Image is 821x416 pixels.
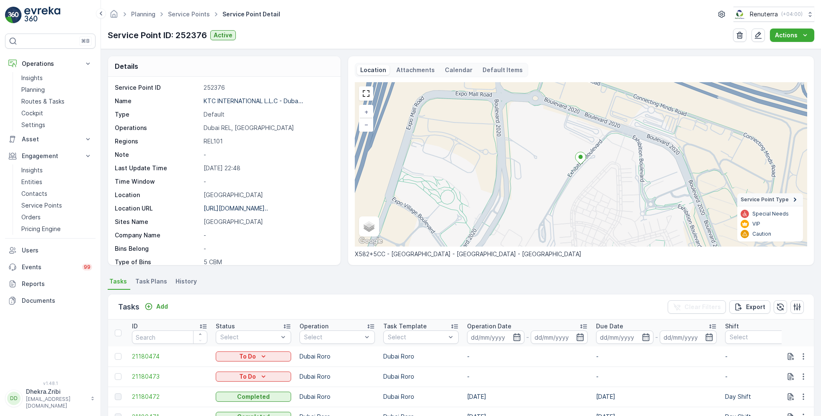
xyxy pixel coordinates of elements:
p: Reports [22,280,92,288]
p: Planning [21,86,45,94]
span: 21180473 [132,372,207,381]
a: Orders [18,211,96,223]
div: Toggle Row Selected [115,373,121,380]
p: Location URL [115,204,200,213]
a: Homepage [109,13,119,20]
button: Engagement [5,148,96,164]
td: [DATE] [463,387,592,407]
button: Clear Filters [668,300,726,314]
p: Settings [21,121,45,129]
p: Active [214,31,232,39]
a: 21180472 [132,393,207,401]
img: logo_light-DOdMpM7g.png [24,7,60,23]
span: + [364,108,368,115]
td: - [463,346,592,367]
p: Export [746,303,765,311]
p: Operations [22,60,79,68]
a: Zoom Out [360,118,372,131]
td: [DATE] [592,387,721,407]
p: Completed [237,393,270,401]
td: Dubai Roro [295,367,379,387]
p: Documents [22,296,92,305]
a: Contacts [18,188,96,200]
p: Renuterra [750,10,778,18]
td: - [721,346,805,367]
p: Select [730,333,787,341]
p: 99 [84,264,90,270]
p: Details [115,61,138,71]
a: Events99 [5,259,96,276]
p: Service Points [21,201,62,210]
td: Dubai Roro [295,346,379,367]
p: 252376 [204,83,332,92]
p: Operations [115,124,200,132]
p: Special Needs [752,211,789,217]
td: Dubai Roro [295,387,379,407]
summary: Service Point Type [737,193,803,206]
a: Layers [360,217,378,236]
a: Routes & Tasks [18,96,96,107]
p: Select [388,333,446,341]
button: Export [729,300,770,314]
a: Zoom In [360,106,372,118]
p: Location [360,66,386,74]
p: [GEOGRAPHIC_DATA] [204,218,332,226]
p: [DATE] 22:48 [204,164,332,172]
a: Settings [18,119,96,131]
td: - [721,367,805,387]
input: dd/mm/yyyy [596,330,653,344]
td: Dubai Roro [379,387,463,407]
a: Entities [18,176,96,188]
button: Renuterra(+04:00) [733,7,814,22]
p: Time Window [115,177,200,186]
p: Actions [775,31,798,39]
p: Task Template [383,322,427,330]
p: [EMAIL_ADDRESS][DOMAIN_NAME] [26,396,86,409]
a: Reports [5,276,96,292]
p: Sites Name [115,218,200,226]
input: Search [132,330,207,344]
input: dd/mm/yyyy [531,330,588,344]
p: - [204,151,332,159]
p: Cockpit [21,109,43,117]
p: Regions [115,137,200,146]
div: Toggle Row Selected [115,393,121,400]
a: Documents [5,292,96,309]
p: ⌘B [81,38,90,44]
p: Status [216,322,235,330]
p: - [655,332,658,342]
p: Orders [21,213,41,221]
p: To Do [239,352,256,361]
button: Completed [216,392,291,402]
a: Open this area in Google Maps (opens a new window) [357,236,385,247]
p: Entities [21,178,42,186]
span: Service Point Detail [221,10,282,18]
p: REL101 [204,137,332,146]
span: Service Point Type [741,196,789,203]
p: Insights [21,74,43,82]
p: [URL][DOMAIN_NAME].. [204,205,268,212]
p: Shift [725,322,739,330]
td: - [463,367,592,387]
p: Attachments [396,66,435,74]
span: Task Plans [135,277,167,286]
td: Dubai Roro [379,346,463,367]
p: - [526,332,529,342]
button: To Do [216,351,291,361]
p: Service Point ID [115,83,200,92]
a: Planning [131,10,155,18]
p: Users [22,246,92,255]
p: Location [115,191,200,199]
td: - [592,367,721,387]
p: Calendar [445,66,472,74]
button: DDDhekra.Zribi[EMAIL_ADDRESS][DOMAIN_NAME] [5,387,96,409]
button: Active [210,30,236,40]
button: Operations [5,55,96,72]
p: VIP [752,221,760,227]
p: ID [132,322,138,330]
input: dd/mm/yyyy [660,330,717,344]
p: Service Point ID: 252376 [108,29,207,42]
span: − [364,121,369,128]
p: Bins Belong [115,244,200,253]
